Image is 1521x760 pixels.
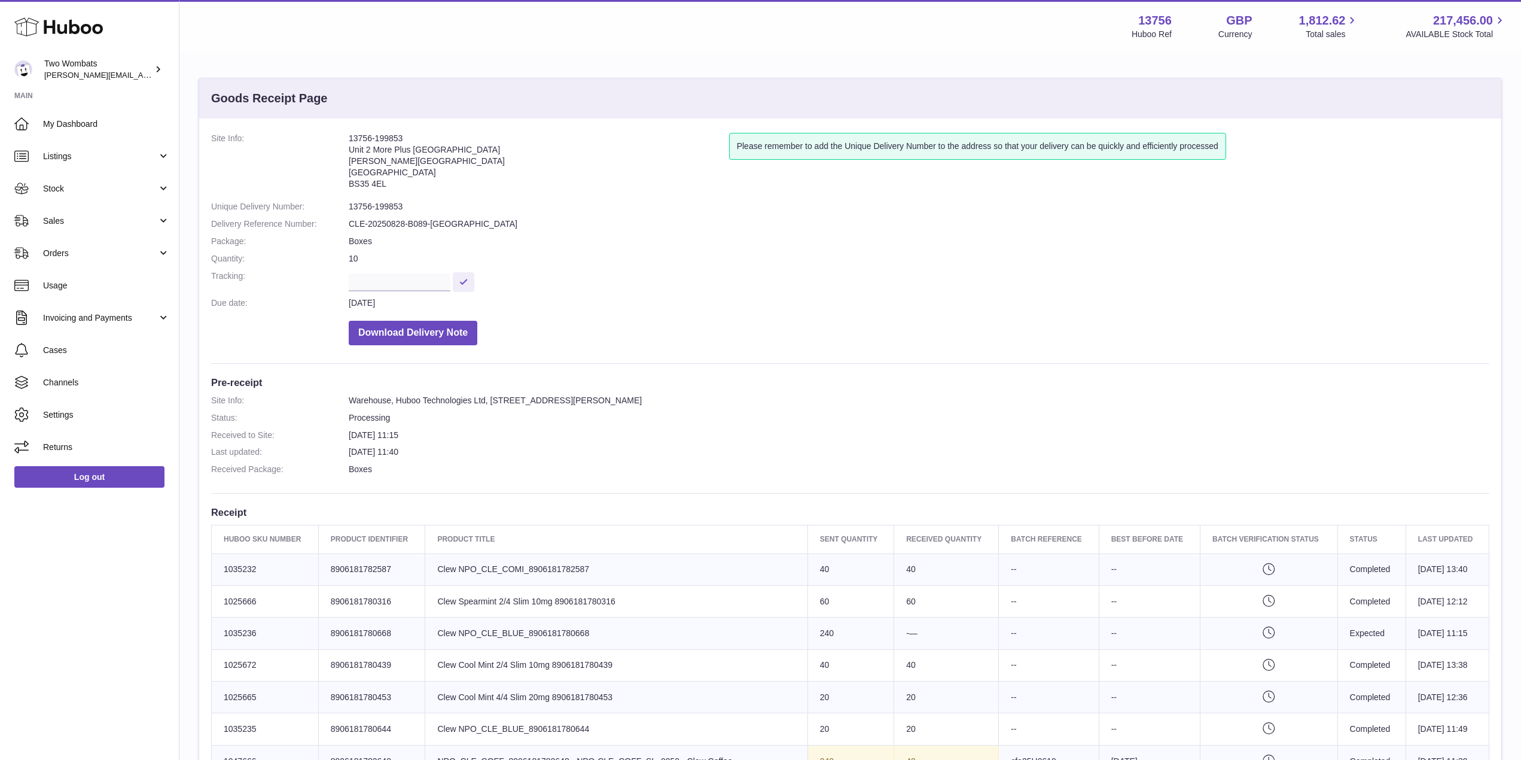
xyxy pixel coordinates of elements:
td: 8906181782587 [318,554,425,585]
div: Currency [1218,29,1252,40]
dd: Boxes [349,464,1489,475]
th: Last updated [1406,525,1489,554]
div: Please remember to add the Unique Delivery Number to the address so that your delivery can be qui... [729,133,1226,160]
td: -- [1099,585,1200,617]
td: -- [999,585,1099,617]
th: Received Quantity [894,525,999,554]
span: Orders [43,248,157,259]
td: -- [999,554,1099,585]
td: 60 [807,585,894,617]
td: [DATE] 12:36 [1406,682,1489,713]
span: Returns [43,442,170,453]
dt: Delivery Reference Number: [211,218,349,230]
td: 8906181780644 [318,713,425,745]
td: -- [1099,649,1200,681]
span: 217,456.00 [1433,13,1493,29]
dt: Last updated: [211,446,349,458]
td: [DATE] 12:12 [1406,585,1489,617]
td: Completed [1337,554,1406,585]
dd: Warehouse, Huboo Technologies Ltd, [STREET_ADDRESS][PERSON_NAME] [349,395,1489,406]
td: -- [1099,618,1200,649]
dd: Processing [349,412,1489,424]
td: [DATE] 13:40 [1406,554,1489,585]
h3: Receipt [211,506,1489,519]
td: -- [999,618,1099,649]
td: 1025665 [212,682,319,713]
td: -- [1099,713,1200,745]
td: 40 [894,649,999,681]
a: 1,812.62 Total sales [1299,13,1360,40]
td: 20 [894,682,999,713]
dt: Site Info: [211,133,349,195]
dd: CLE-20250828-B089-[GEOGRAPHIC_DATA] [349,218,1489,230]
th: Huboo SKU Number [212,525,319,554]
td: Clew NPO_CLE_COMI_8906181782587 [425,554,807,585]
a: Log out [14,466,164,488]
address: 13756-199853 Unit 2 More Plus [GEOGRAPHIC_DATA] [PERSON_NAME][GEOGRAPHIC_DATA] [GEOGRAPHIC_DATA] ... [349,133,729,195]
td: 40 [894,554,999,585]
span: Usage [43,280,170,291]
th: Status [1337,525,1406,554]
dd: 10 [349,253,1489,265]
td: Clew Spearmint 2/4 Slim 10mg 8906181780316 [425,585,807,617]
dt: Quantity: [211,253,349,265]
th: Product Identifier [318,525,425,554]
td: -- [1099,682,1200,713]
td: 20 [807,713,894,745]
td: 1025672 [212,649,319,681]
td: [DATE] 11:15 [1406,618,1489,649]
dt: Received Package: [211,464,349,475]
td: 1035235 [212,713,319,745]
dt: Package: [211,236,349,247]
th: Sent Quantity [807,525,894,554]
dt: Status: [211,412,349,424]
td: Clew NPO_CLE_BLUE_8906181780668 [425,618,807,649]
dt: Received to Site: [211,430,349,441]
th: Batch Verification Status [1200,525,1338,554]
td: 240 [807,618,894,649]
span: Total sales [1306,29,1359,40]
span: Sales [43,215,157,227]
td: -- [1099,554,1200,585]
td: 8906181780453 [318,682,425,713]
span: AVAILABLE Stock Total [1406,29,1507,40]
img: philip.carroll@twowombats.com [14,60,32,78]
td: Clew NPO_CLE_BLUE_8906181780644 [425,713,807,745]
td: Expected [1337,618,1406,649]
span: Invoicing and Payments [43,312,157,324]
td: 60 [894,585,999,617]
dt: Due date: [211,297,349,309]
span: My Dashboard [43,118,170,130]
h3: Pre-receipt [211,376,1489,389]
h3: Goods Receipt Page [211,90,328,107]
td: [DATE] 13:38 [1406,649,1489,681]
td: 1025666 [212,585,319,617]
span: Channels [43,377,170,388]
td: 20 [894,713,999,745]
th: Product title [425,525,807,554]
td: 20 [807,682,894,713]
div: Two Wombats [44,58,152,81]
td: -- [999,713,1099,745]
button: Download Delivery Note [349,321,477,345]
td: 1035232 [212,554,319,585]
span: 1,812.62 [1299,13,1346,29]
th: Best Before Date [1099,525,1200,554]
dt: Site Info: [211,395,349,406]
dt: Unique Delivery Number: [211,201,349,212]
dd: [DATE] 11:15 [349,430,1489,441]
td: 8906181780439 [318,649,425,681]
td: -- [999,682,1099,713]
td: 1035236 [212,618,319,649]
dt: Tracking: [211,270,349,291]
td: Completed [1337,649,1406,681]
strong: 13756 [1138,13,1172,29]
td: 8906181780668 [318,618,425,649]
dd: Boxes [349,236,1489,247]
dd: [DATE] [349,297,1489,309]
td: 8906181780316 [318,585,425,617]
div: Huboo Ref [1132,29,1172,40]
td: 40 [807,554,894,585]
dd: 13756-199853 [349,201,1489,212]
span: Stock [43,183,157,194]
